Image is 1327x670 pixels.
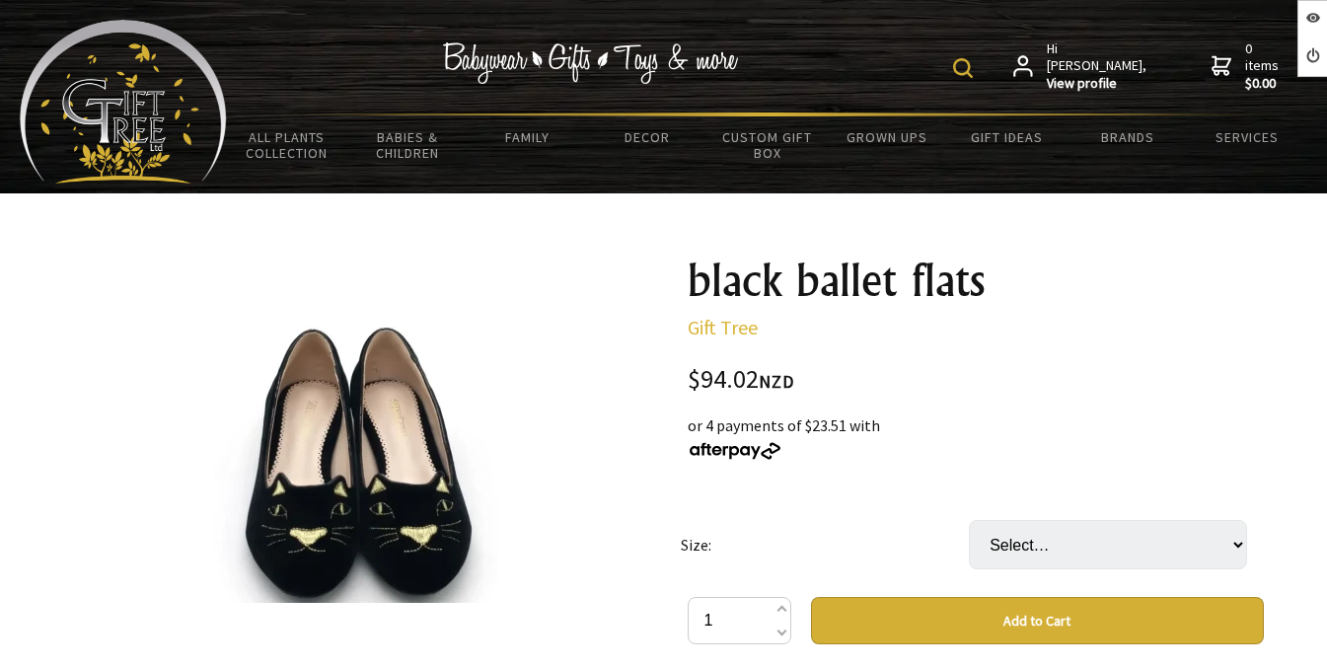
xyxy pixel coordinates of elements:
strong: $0.00 [1245,75,1283,93]
a: Brands [1068,116,1188,158]
a: Family [467,116,587,158]
a: All Plants Collection [227,116,347,174]
a: Gift Tree [688,315,758,339]
h1: black ballet flats [688,257,1264,304]
img: black ballet flats [198,295,506,603]
img: Afterpay [688,442,782,460]
button: Add to Cart [811,597,1264,644]
a: Decor [587,116,707,158]
a: 0 items$0.00 [1212,40,1283,93]
span: 0 items [1245,39,1283,93]
a: Gift Ideas [947,116,1068,158]
a: Hi [PERSON_NAME],View profile [1013,40,1148,93]
div: or 4 payments of $23.51 with [688,413,1264,461]
strong: View profile [1047,75,1148,93]
a: Grown Ups [827,116,947,158]
a: Babies & Children [347,116,468,174]
span: Hi [PERSON_NAME], [1047,40,1148,93]
img: Babywear - Gifts - Toys & more [442,42,738,84]
td: Size: [681,492,969,597]
a: Services [1187,116,1307,158]
div: $94.02 [688,367,1264,394]
img: Babyware - Gifts - Toys and more... [20,20,227,184]
a: Custom Gift Box [707,116,828,174]
img: product search [953,58,973,78]
span: NZD [759,370,794,393]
